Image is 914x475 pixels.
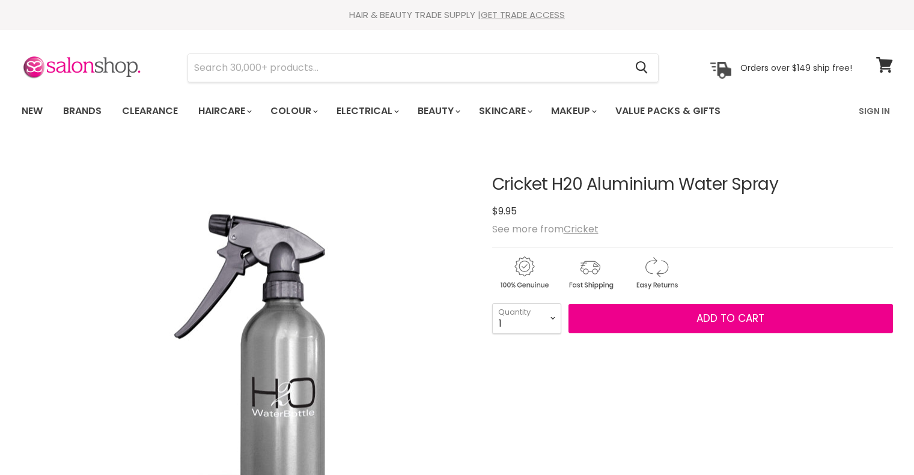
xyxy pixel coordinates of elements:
img: genuine.gif [492,255,556,291]
button: Add to cart [568,304,893,334]
ul: Main menu [13,94,791,129]
a: Skincare [470,98,540,124]
span: $9.95 [492,204,517,218]
a: Beauty [409,98,468,124]
button: Search [626,54,658,82]
a: Electrical [328,98,406,124]
h1: Cricket H20 Aluminium Water Spray [492,175,893,194]
p: Orders over $149 ship free! [740,62,852,73]
a: GET TRADE ACCESS [481,8,565,21]
a: New [13,98,52,124]
span: Add to cart [696,311,764,325]
a: Haircare [189,98,259,124]
div: HAIR & BEAUTY TRADE SUPPLY | [7,9,908,21]
a: Brands [54,98,111,124]
form: Product [187,53,659,82]
a: Value Packs & Gifts [606,98,730,124]
img: shipping.gif [558,255,622,291]
a: Colour [261,98,325,124]
img: returns.gif [624,255,688,291]
input: Search [188,54,626,82]
a: Cricket [564,222,599,236]
a: Makeup [542,98,604,124]
nav: Main [7,94,908,129]
a: Sign In [852,98,897,124]
span: See more from [492,222,599,236]
select: Quantity [492,303,561,333]
a: Clearance [113,98,187,124]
